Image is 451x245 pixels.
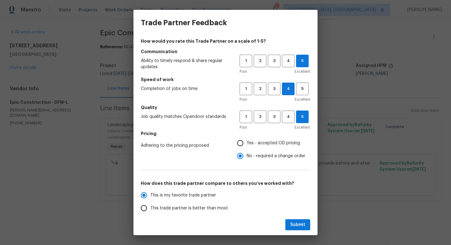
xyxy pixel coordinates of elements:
span: 3 [268,85,280,92]
span: 1 [240,113,252,120]
span: Excellent [295,124,310,130]
span: Excellent [295,68,310,75]
span: No - required a change order [247,153,305,159]
span: 2 [254,113,266,120]
span: Submit [290,221,305,229]
span: 4 [283,113,294,120]
span: 4 [282,85,294,92]
span: 5 [296,57,308,64]
h3: Trade Partner Feedback [141,18,227,27]
span: 1 [240,85,252,92]
button: 5 [296,111,309,123]
span: Yes - accepted OD pricing [247,140,300,146]
span: 3 [268,113,280,120]
button: 2 [254,55,266,67]
h5: How does this trade partner compare to others you’ve worked with? [141,180,310,186]
h5: Pricing [141,130,310,137]
button: 3 [268,55,280,67]
button: 4 [282,111,295,123]
h5: Communication [141,49,310,55]
span: 4 [283,57,294,64]
span: Adhering to the pricing proposed [141,142,227,149]
button: 3 [268,83,280,95]
span: 1 [240,57,252,64]
button: 3 [268,111,280,123]
button: 1 [240,55,252,67]
span: Poor [240,68,247,75]
span: This trade partner is better than most [150,205,228,212]
button: 1 [240,83,252,95]
button: 2 [254,111,266,123]
span: Poor [240,96,247,103]
span: 5 [296,113,308,120]
span: Poor [240,124,247,130]
button: 4 [282,55,295,67]
h5: Quality [141,104,310,111]
span: 3 [268,57,280,64]
button: 2 [254,83,266,95]
button: 1 [240,111,252,123]
button: Submit [285,219,310,231]
span: 5 [297,85,308,92]
span: Completion of jobs on time [141,86,230,92]
div: Pricing [237,137,310,162]
button: 5 [296,55,309,67]
button: 4 [282,83,295,95]
h5: Speed of work [141,76,310,83]
span: This is my favorite trade partner [150,192,216,199]
span: 2 [254,57,266,64]
button: 5 [296,83,309,95]
span: 2 [254,85,266,92]
span: Ability to timely respond & share regular updates [141,58,230,70]
span: Excellent [295,96,310,103]
h4: How would you rate this Trade Partner on a scale of 1-5? [141,38,310,44]
span: Job quality matches Opendoor standards [141,114,230,120]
